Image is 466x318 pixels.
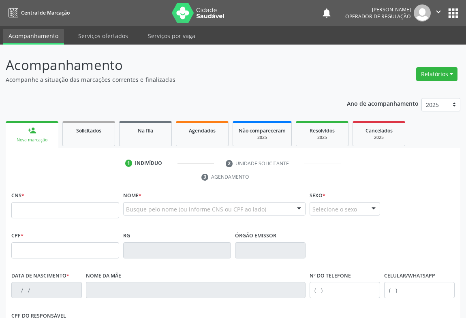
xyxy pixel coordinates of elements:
label: Nº do Telefone [310,270,351,282]
div: 2025 [302,134,342,141]
span: Operador de regulação [345,13,411,20]
input: __/__/____ [11,282,82,298]
span: Busque pelo nome (ou informe CNS ou CPF ao lado) [126,205,266,213]
span: Agendados [189,127,216,134]
label: CNS [11,190,24,202]
div: person_add [28,126,36,135]
input: (__) _____-_____ [384,282,455,298]
a: Serviços ofertados [73,29,134,43]
button: apps [446,6,460,20]
button:  [431,4,446,21]
label: Nome da mãe [86,270,121,282]
label: Celular/WhatsApp [384,270,435,282]
span: Cancelados [366,127,393,134]
label: Data de nascimento [11,270,69,282]
label: Nome [123,190,141,202]
span: Resolvidos [310,127,335,134]
p: Acompanhamento [6,55,324,75]
label: RG [123,230,130,242]
div: Indivíduo [135,160,162,167]
span: Na fila [138,127,153,134]
label: CPF [11,230,24,242]
div: 2025 [359,134,399,141]
span: Selecione o sexo [312,205,357,213]
div: 1 [125,160,133,167]
div: 2025 [239,134,286,141]
div: [PERSON_NAME] [345,6,411,13]
span: Não compareceram [239,127,286,134]
a: Serviços por vaga [142,29,201,43]
i:  [434,7,443,16]
div: Nova marcação [11,137,53,143]
input: (__) _____-_____ [310,282,380,298]
a: Acompanhamento [3,29,64,45]
img: img [414,4,431,21]
span: Central de Marcação [21,9,70,16]
button: Relatórios [416,67,457,81]
label: Sexo [310,190,325,202]
button: notifications [321,7,332,19]
p: Acompanhe a situação das marcações correntes e finalizadas [6,75,324,84]
p: Ano de acompanhamento [347,98,419,108]
span: Solicitados [76,127,101,134]
label: Órgão emissor [235,230,276,242]
a: Central de Marcação [6,6,70,19]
